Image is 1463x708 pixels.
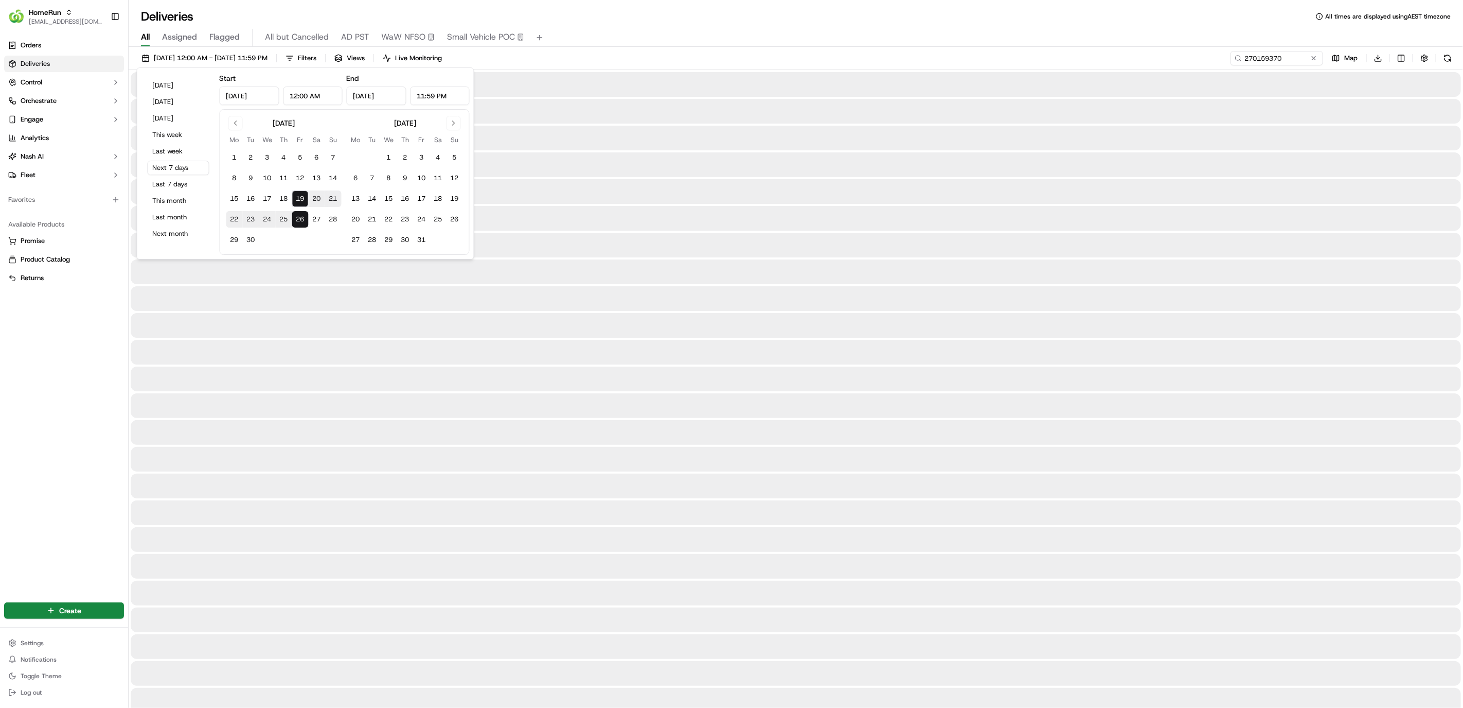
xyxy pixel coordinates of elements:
span: AD PST [341,31,369,43]
button: 31 [414,232,430,248]
span: Assigned [162,31,197,43]
button: 10 [259,170,276,186]
button: 29 [381,232,397,248]
button: 28 [325,211,342,228]
button: 25 [430,211,447,228]
label: Start [220,74,236,83]
button: Views [330,51,369,65]
button: [DATE] 12:00 AM - [DATE] 11:59 PM [137,51,272,65]
button: 23 [397,211,414,228]
span: Pylon [102,255,124,263]
button: Map [1327,51,1362,65]
button: 14 [325,170,342,186]
button: 4 [430,149,447,166]
a: Deliveries [4,56,124,72]
span: Orders [21,41,41,50]
span: Settings [21,639,44,647]
button: Promise [4,233,124,249]
button: Product Catalog [4,251,124,268]
button: 27 [309,211,325,228]
a: Powered byPylon [73,255,124,263]
button: Next month [148,227,209,241]
div: We're available if you need us! [46,109,141,117]
button: 6 [348,170,364,186]
button: 23 [243,211,259,228]
button: 11 [276,170,292,186]
button: 20 [348,211,364,228]
button: 25 [276,211,292,228]
th: Thursday [397,134,414,145]
button: HomeRun [29,7,61,18]
th: Thursday [276,134,292,145]
span: Promise [21,236,45,246]
img: 1736555255976-a54dd68f-1ca7-489b-9aae-adbdc363a1c4 [21,160,29,168]
span: All [141,31,150,43]
button: 30 [243,232,259,248]
span: Engage [21,115,43,124]
button: [EMAIL_ADDRESS][DOMAIN_NAME] [29,18,102,26]
button: 26 [292,211,309,228]
th: Friday [414,134,430,145]
img: HomeRun [8,8,25,25]
button: 12 [292,170,309,186]
th: Saturday [309,134,325,145]
img: 1736555255976-a54dd68f-1ca7-489b-9aae-adbdc363a1c4 [10,98,29,117]
button: 4 [276,149,292,166]
button: Go to next month [447,116,461,130]
img: 6896339556228_8d8ce7a9af23287cc65f_72.jpg [22,98,40,117]
button: 26 [447,211,463,228]
div: 📗 [10,231,19,239]
button: 1 [381,149,397,166]
div: Past conversations [10,134,69,142]
button: 2 [397,149,414,166]
button: 16 [243,191,259,207]
a: Analytics [4,130,124,146]
a: Orders [4,37,124,54]
span: API Documentation [97,230,165,240]
img: 1736555255976-a54dd68f-1ca7-489b-9aae-adbdc363a1c4 [21,188,29,196]
button: 5 [292,149,309,166]
span: Notifications [21,655,57,664]
button: Fleet [4,167,124,183]
button: Go to previous month [228,116,243,130]
th: Tuesday [364,134,381,145]
input: Got a question? Start typing here... [27,66,185,77]
th: Sunday [447,134,463,145]
button: 18 [430,191,447,207]
button: 21 [325,191,342,207]
th: Monday [226,134,243,145]
span: Flagged [209,31,240,43]
button: 29 [226,232,243,248]
div: Start new chat [46,98,169,109]
span: Returns [21,273,44,283]
button: 24 [414,211,430,228]
button: Nash AI [4,148,124,165]
input: Time [283,87,343,105]
span: [PERSON_NAME] [32,187,83,196]
span: Log out [21,688,42,697]
button: Returns [4,270,124,286]
button: Last 7 days [148,177,209,192]
span: [PERSON_NAME] [32,160,83,168]
button: 12 [447,170,463,186]
button: 8 [381,170,397,186]
button: 19 [447,191,463,207]
button: 18 [276,191,292,207]
button: Engage [4,111,124,128]
span: Toggle Theme [21,672,62,680]
button: [DATE] [148,95,209,109]
input: Time [410,87,470,105]
button: 13 [309,170,325,186]
span: Filters [298,54,316,63]
label: End [347,74,359,83]
a: Product Catalog [8,255,120,264]
th: Wednesday [381,134,397,145]
button: 22 [226,211,243,228]
span: Create [59,606,81,616]
div: 💻 [87,231,95,239]
a: Promise [8,236,120,246]
button: 5 [447,149,463,166]
button: Log out [4,685,124,700]
button: Create [4,602,124,619]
